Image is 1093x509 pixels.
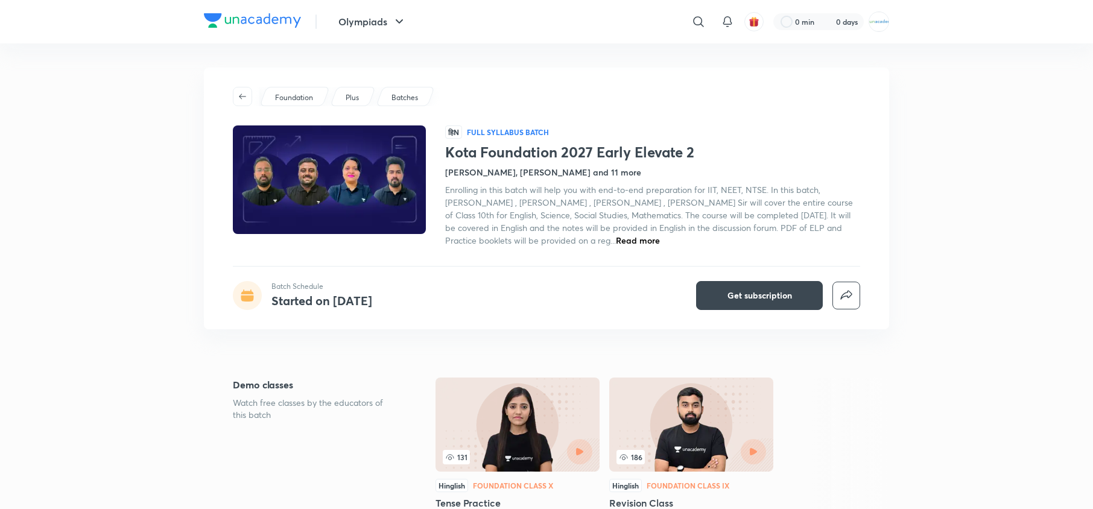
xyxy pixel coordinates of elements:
h1: Kota Foundation 2027 Early Elevate 2 [445,144,860,161]
a: Foundation [273,92,315,103]
img: streak [822,16,834,28]
p: Full Syllabus Batch [467,127,549,137]
img: Company Logo [204,13,301,28]
span: 131 [443,450,470,464]
button: Olympiads [331,10,414,34]
span: Get subscription [727,289,792,302]
div: Hinglish [609,479,642,492]
p: Watch free classes by the educators of this batch [233,397,397,421]
button: avatar [744,12,764,31]
span: Enrolling in this batch will help you with end-to-end preparation for IIT, NEET, NTSE. In this ba... [445,184,853,246]
h4: [PERSON_NAME], [PERSON_NAME] and 11 more [445,166,641,179]
span: Read more [616,235,660,246]
h5: Demo classes [233,378,397,392]
span: 186 [616,450,645,464]
a: Plus [344,92,361,103]
div: Hinglish [436,479,468,492]
p: Batches [391,92,418,103]
div: Foundation Class X [473,482,553,489]
span: हिN [445,125,462,139]
img: Thumbnail [231,124,428,235]
p: Plus [346,92,359,103]
div: Foundation Class IX [647,482,729,489]
a: Company Logo [204,13,301,31]
img: avatar [749,16,759,27]
a: Batches [390,92,420,103]
button: Get subscription [696,281,823,310]
p: Batch Schedule [271,281,372,292]
h4: Started on [DATE] [271,292,372,309]
img: MOHAMMED SHOAIB [869,11,889,32]
p: Foundation [275,92,313,103]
